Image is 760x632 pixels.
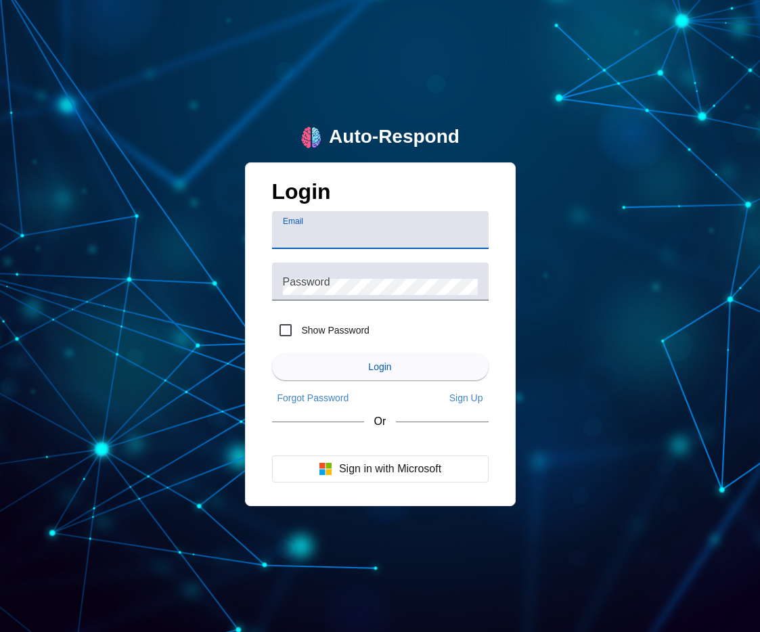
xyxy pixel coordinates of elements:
button: Sign in with Microsoft [272,455,489,482]
label: Show Password [299,323,370,337]
a: logoAuto-Respond [300,126,460,149]
span: Login [368,361,391,372]
div: Auto-Respond [329,126,460,149]
span: Sign Up [449,392,483,403]
mat-label: Password [283,276,330,288]
h1: Login [272,179,489,211]
button: Login [272,353,489,380]
span: Or [374,415,386,428]
mat-label: Email [283,217,303,226]
img: Microsoft logo [319,462,332,476]
span: Forgot Password [277,392,349,403]
img: logo [300,127,322,148]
